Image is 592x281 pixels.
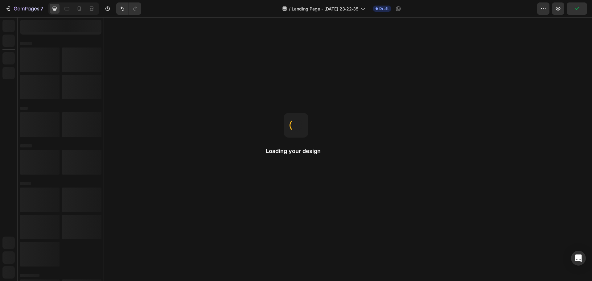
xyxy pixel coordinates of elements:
span: Draft [379,6,388,11]
p: 7 [40,5,43,12]
div: Open Intercom Messenger [571,251,586,266]
span: / [289,6,290,12]
div: Undo/Redo [116,2,141,15]
h2: Loading your design [266,147,326,155]
button: 7 [2,2,46,15]
span: Landing Page - [DATE] 23:22:35 [292,6,358,12]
